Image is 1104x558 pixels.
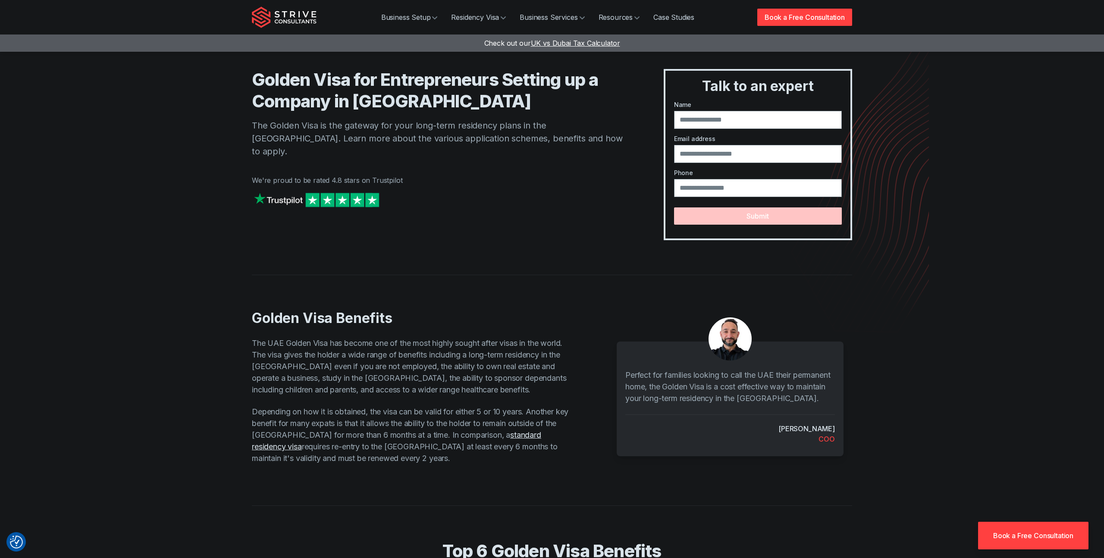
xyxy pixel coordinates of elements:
img: Strive Consultants [252,6,317,28]
img: aDXDSydWJ-7kSlbU_Untitleddesign-75-.png [709,317,752,361]
p: We're proud to be rated 4.8 stars on Trustpilot [252,175,629,185]
h2: Golden Visa Benefits [252,310,570,327]
a: Case Studies [646,9,701,26]
span: UK vs Dubai Tax Calculator [531,39,620,47]
img: Strive on Trustpilot [252,191,381,209]
p: Perfect for families looking to call the UAE their permanent home, the Golden Visa is a cost effe... [625,369,835,404]
a: Book a Free Consultation [757,9,852,26]
p: Depending on how it is obtained, the visa can be valid for either 5 or 10 years. Another key bene... [252,406,570,464]
cite: [PERSON_NAME] [778,423,835,434]
p: The UAE Golden Visa has become one of the most highly sought after visas in the world. The visa g... [252,337,570,395]
label: Phone [674,168,842,177]
a: Business Services [513,9,591,26]
div: COO [819,434,835,444]
h3: Talk to an expert [669,78,847,95]
label: Name [674,100,842,109]
a: Check out ourUK vs Dubai Tax Calculator [484,39,620,47]
img: Revisit consent button [10,536,23,549]
a: Residency Visa [444,9,513,26]
button: Consent Preferences [10,536,23,549]
p: The Golden Visa is the gateway for your long-term residency plans in the [GEOGRAPHIC_DATA]. Learn... [252,119,629,158]
button: Submit [674,207,842,225]
h1: Golden Visa for Entrepreneurs Setting up a Company in [GEOGRAPHIC_DATA] [252,69,629,112]
a: Resources [592,9,647,26]
a: Business Setup [374,9,445,26]
a: Book a Free Consultation [978,522,1088,549]
label: Email address [674,134,842,143]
